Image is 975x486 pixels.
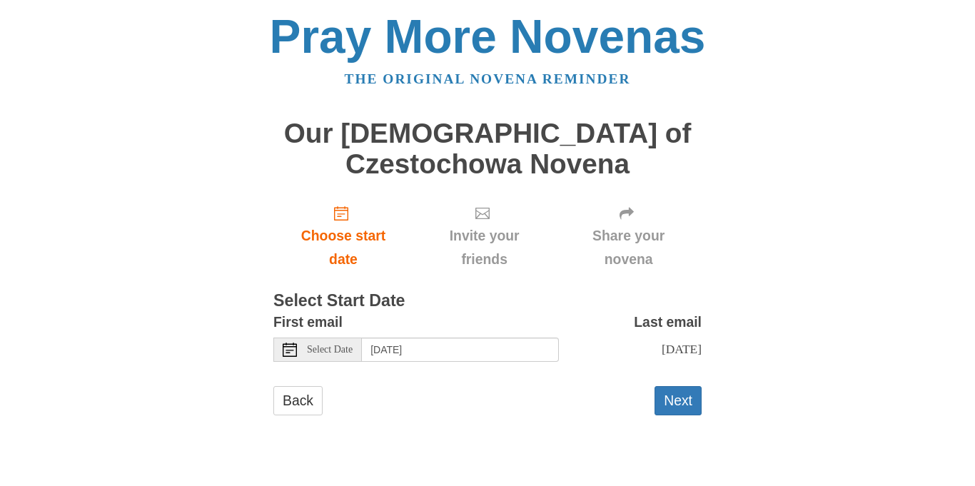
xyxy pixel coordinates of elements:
div: Click "Next" to confirm your start date first. [413,193,555,278]
a: The original novena reminder [345,71,631,86]
span: Select Date [307,345,353,355]
div: Click "Next" to confirm your start date first. [555,193,702,278]
span: Share your novena [570,224,687,271]
h3: Select Start Date [273,292,702,310]
span: Invite your friends [428,224,541,271]
h1: Our [DEMOGRAPHIC_DATA] of Czestochowa Novena [273,118,702,179]
span: Choose start date [288,224,399,271]
button: Next [655,386,702,415]
span: [DATE] [662,342,702,356]
a: Pray More Novenas [270,10,706,63]
label: First email [273,310,343,334]
a: Back [273,386,323,415]
a: Choose start date [273,193,413,278]
label: Last email [634,310,702,334]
